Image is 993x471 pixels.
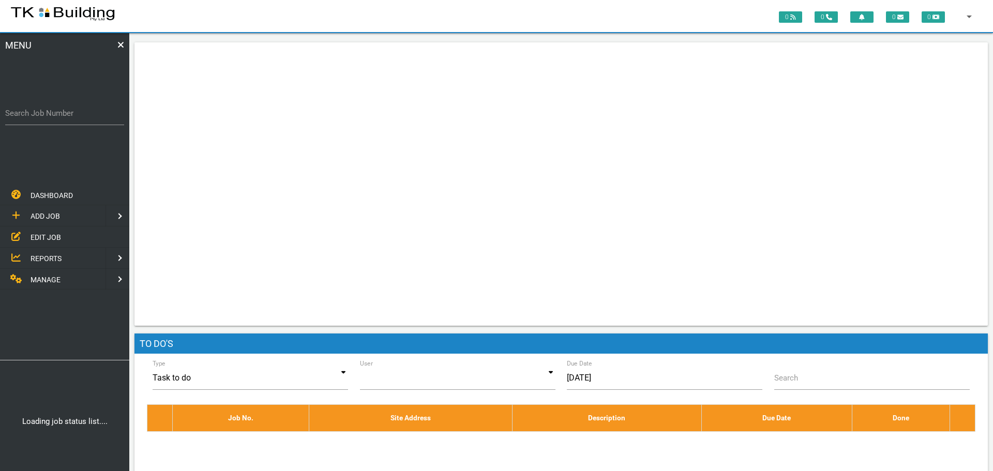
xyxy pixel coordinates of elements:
[852,405,950,431] th: Done
[886,11,909,23] span: 0
[153,359,165,368] label: Type
[31,191,73,199] span: DASHBOARD
[134,333,988,354] h1: To Do's
[31,275,61,283] span: MANAGE
[815,11,838,23] span: 0
[10,5,115,22] img: s3file
[309,405,513,431] th: Site Address
[5,108,124,119] label: Search Job Number
[31,233,61,241] span: EDIT JOB
[701,405,852,431] th: Due Date
[3,416,126,428] center: Loading job status list....
[5,38,32,96] span: MENU
[779,11,802,23] span: 0
[774,372,798,384] label: Search
[31,212,60,220] span: ADD JOB
[922,11,945,23] span: 0
[31,254,62,263] span: REPORTS
[172,405,309,431] th: Job No.
[512,405,701,431] th: Description
[360,359,373,368] label: User
[567,359,592,368] label: Due Date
